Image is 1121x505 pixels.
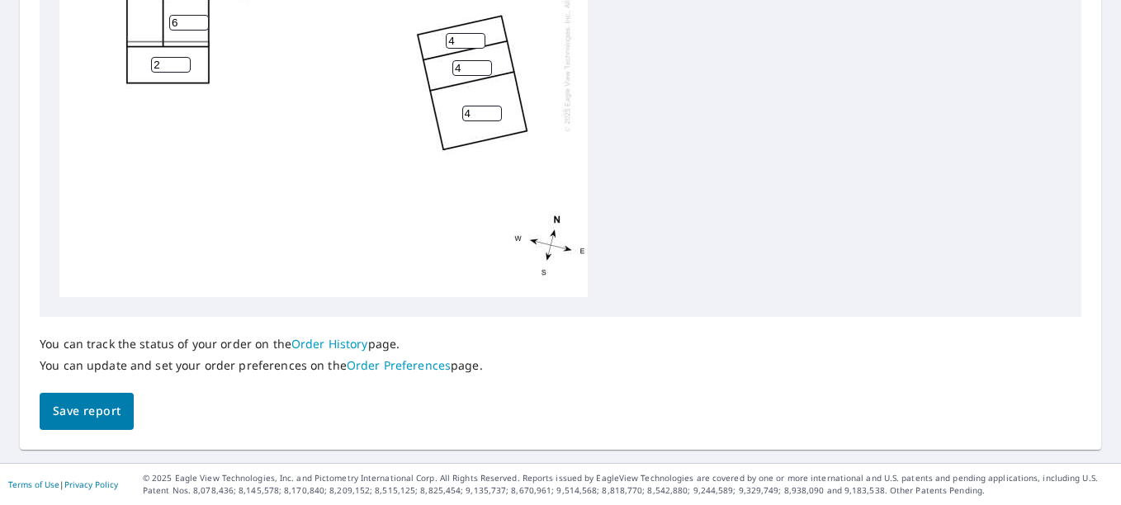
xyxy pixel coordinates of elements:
[8,479,59,490] a: Terms of Use
[291,336,368,352] a: Order History
[347,357,451,373] a: Order Preferences
[53,401,121,422] span: Save report
[8,479,118,489] p: |
[40,337,483,352] p: You can track the status of your order on the page.
[143,472,1113,497] p: © 2025 Eagle View Technologies, Inc. and Pictometry International Corp. All Rights Reserved. Repo...
[40,358,483,373] p: You can update and set your order preferences on the page.
[40,393,134,430] button: Save report
[64,479,118,490] a: Privacy Policy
